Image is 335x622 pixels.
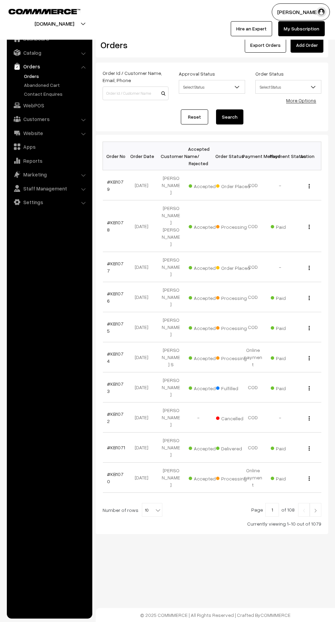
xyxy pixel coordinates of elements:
[239,463,267,493] td: Online payment
[189,353,223,362] span: Accepted
[271,222,305,230] span: Paid
[256,81,321,93] span: Select Status
[100,40,168,50] h2: Orders
[107,471,123,484] a: #KB1070
[216,473,250,482] span: Processing
[271,323,305,332] span: Paid
[216,443,250,452] span: Delivered
[96,608,335,622] footer: © 2025 COMMMERCE | All Rights Reserved | Crafted By
[216,222,250,230] span: Processing
[189,473,223,482] span: Accepted
[107,261,123,274] a: #KB1077
[130,312,157,342] td: [DATE]
[9,127,90,139] a: Website
[157,463,185,493] td: [PERSON_NAME]
[239,200,267,252] td: COD
[309,184,310,188] img: Menu
[271,473,305,482] span: Paid
[316,7,326,17] img: user
[216,109,243,124] button: Search
[9,141,90,153] a: Apps
[281,507,295,513] span: of 108
[309,416,310,421] img: Menu
[239,433,267,463] td: COD
[309,266,310,270] img: Menu
[260,612,291,618] a: COMMMERCE
[107,381,123,394] a: #KB1073
[157,372,185,402] td: [PERSON_NAME]
[291,38,323,53] a: Add Order
[189,293,223,302] span: Accepted
[130,170,157,200] td: [DATE]
[245,38,286,53] button: Export Orders
[107,291,123,304] a: #KB1076
[271,293,305,302] span: Paid
[9,113,90,125] a: Customers
[239,372,267,402] td: COD
[22,81,90,89] a: Abandoned Cart
[278,21,325,36] a: My Subscription
[179,70,215,77] label: Approval Status
[130,433,157,463] td: [DATE]
[11,15,98,32] button: [DOMAIN_NAME]
[239,170,267,200] td: COD
[9,168,90,181] a: Marketing
[189,263,223,272] span: Accepted
[212,142,239,170] th: Order Status
[189,323,223,332] span: Accepted
[9,99,90,111] a: WebPOS
[216,181,250,190] span: Order Placed
[189,181,223,190] span: Accepted
[309,296,310,300] img: Menu
[267,402,294,433] td: -
[157,282,185,312] td: [PERSON_NAME]
[309,446,310,451] img: Menu
[9,7,68,15] a: COMMMERCE
[107,220,123,233] a: #KB1078
[142,503,162,517] span: 10
[22,90,90,97] a: Contact Enquires
[107,411,123,424] a: #KB1072
[239,342,267,372] td: Online payment
[130,200,157,252] td: [DATE]
[142,503,162,517] span: 10
[107,321,123,334] a: #KB1075
[107,179,123,192] a: #KB1079
[9,155,90,167] a: Reports
[216,413,250,422] span: Cancelled
[130,372,157,402] td: [DATE]
[185,142,212,170] th: Accepted / Rejected
[271,353,305,362] span: Paid
[239,402,267,433] td: COD
[157,142,185,170] th: Customer Name
[9,9,80,14] img: COMMMERCE
[189,443,223,452] span: Accepted
[103,69,169,84] label: Order Id / Customer Name, Email, Phone
[255,80,321,94] span: Select Status
[239,282,267,312] td: COD
[181,109,208,124] a: Reset
[107,351,123,364] a: #KB1074
[189,383,223,392] span: Accepted
[216,263,250,272] span: Order Placed
[9,60,90,72] a: Orders
[130,282,157,312] td: [DATE]
[157,433,185,463] td: [PERSON_NAME]
[157,342,185,372] td: [PERSON_NAME] S
[157,402,185,433] td: [PERSON_NAME]
[9,47,90,59] a: Catalog
[309,356,310,360] img: Menu
[216,353,250,362] span: Processing
[9,196,90,208] a: Settings
[239,252,267,282] td: COD
[231,21,272,36] a: Hire an Expert
[267,170,294,200] td: -
[157,252,185,282] td: [PERSON_NAME]
[271,383,305,392] span: Paid
[130,463,157,493] td: [DATE]
[309,225,310,229] img: Menu
[309,326,310,330] img: Menu
[9,182,90,195] a: Staff Management
[267,252,294,282] td: -
[185,402,212,433] td: -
